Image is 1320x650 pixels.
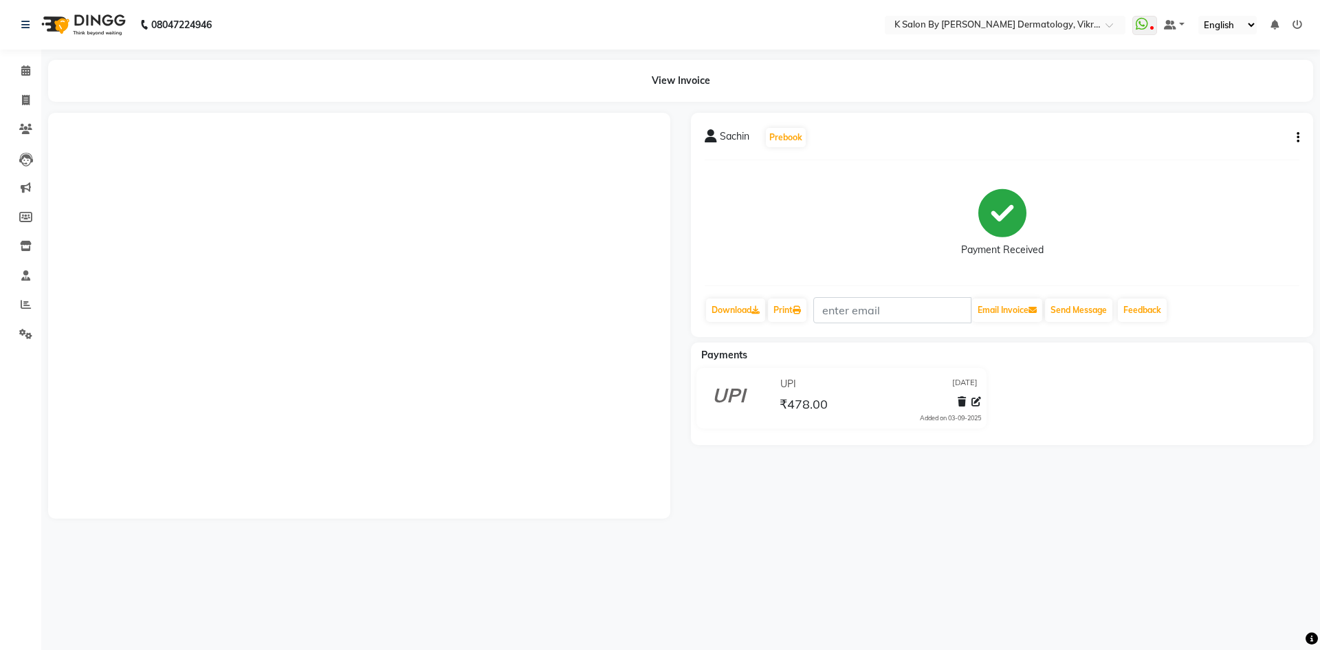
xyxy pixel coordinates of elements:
span: [DATE] [952,377,978,391]
span: ₹478.00 [780,396,828,415]
span: Payments [701,349,747,361]
b: 08047224946 [151,6,212,44]
input: enter email [813,297,971,323]
button: Send Message [1045,299,1112,322]
div: Added on 03-09-2025 [920,413,981,423]
a: Download [706,299,765,322]
div: View Invoice [48,60,1313,102]
button: Email Invoice [972,299,1042,322]
a: Feedback [1118,299,1167,322]
span: UPI [780,377,796,391]
button: Prebook [766,128,806,147]
div: Payment Received [961,243,1044,257]
img: logo [35,6,129,44]
a: Print [768,299,806,322]
span: Sachin [720,129,749,149]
